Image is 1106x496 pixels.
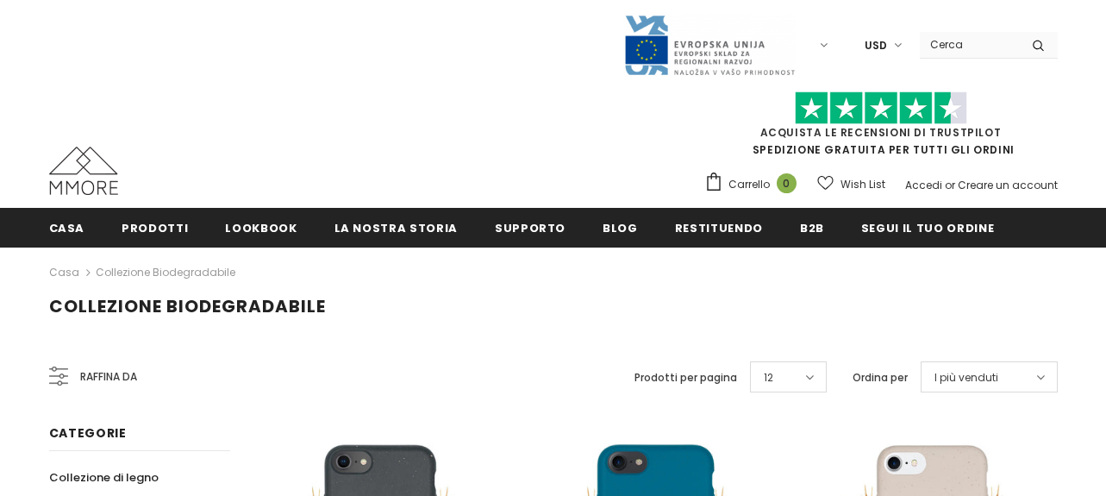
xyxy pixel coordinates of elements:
[861,208,994,247] a: Segui il tuo ordine
[675,220,763,236] span: Restituendo
[800,220,824,236] span: B2B
[49,469,159,486] span: Collezione di legno
[225,208,297,247] a: Lookbook
[764,369,773,386] span: 12
[934,369,998,386] span: I più venduti
[760,125,1002,140] a: Acquista le recensioni di TrustPilot
[603,208,638,247] a: Blog
[840,176,885,193] span: Wish List
[958,178,1058,192] a: Creare un account
[96,265,235,279] a: Collezione biodegradabile
[623,37,796,52] a: Javni Razpis
[905,178,942,192] a: Accedi
[817,169,885,199] a: Wish List
[495,208,565,247] a: supporto
[49,147,118,195] img: Casi MMORE
[704,172,805,198] a: Carrello 0
[704,99,1058,157] span: SPEDIZIONE GRATUITA PER TUTTI GLI ORDINI
[777,173,797,193] span: 0
[800,208,824,247] a: B2B
[49,294,326,318] span: Collezione biodegradabile
[920,32,1019,57] input: Search Site
[225,220,297,236] span: Lookbook
[80,367,137,386] span: Raffina da
[945,178,955,192] span: or
[49,220,85,236] span: Casa
[334,220,458,236] span: La nostra storia
[853,369,908,386] label: Ordina per
[623,14,796,77] img: Javni Razpis
[495,220,565,236] span: supporto
[603,220,638,236] span: Blog
[49,262,79,283] a: Casa
[49,208,85,247] a: Casa
[728,176,770,193] span: Carrello
[122,208,188,247] a: Prodotti
[634,369,737,386] label: Prodotti per pagina
[122,220,188,236] span: Prodotti
[861,220,994,236] span: Segui il tuo ordine
[865,37,887,54] span: USD
[334,208,458,247] a: La nostra storia
[49,424,127,442] span: Categorie
[795,91,967,125] img: Fidati di Pilot Stars
[675,208,763,247] a: Restituendo
[49,462,159,493] a: Collezione di legno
